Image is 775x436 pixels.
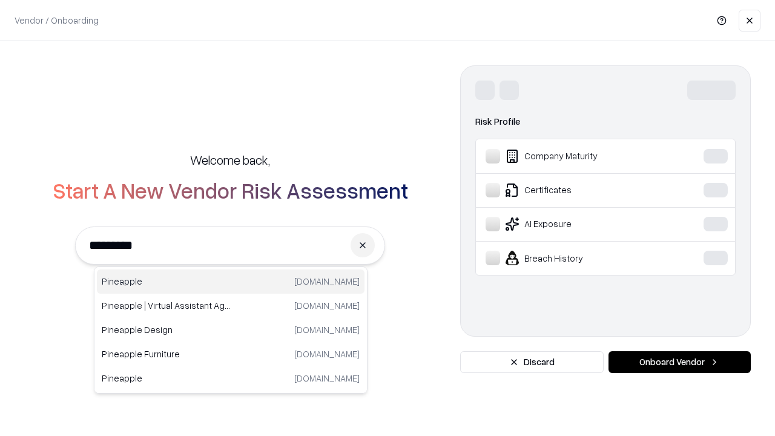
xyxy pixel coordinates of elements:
[53,178,408,202] h2: Start A New Vendor Risk Assessment
[190,151,270,168] h5: Welcome back,
[294,299,360,312] p: [DOMAIN_NAME]
[102,348,231,360] p: Pineapple Furniture
[460,351,604,373] button: Discard
[102,275,231,288] p: Pineapple
[102,299,231,312] p: Pineapple | Virtual Assistant Agency
[486,251,667,265] div: Breach History
[102,323,231,336] p: Pineapple Design
[608,351,751,373] button: Onboard Vendor
[486,149,667,163] div: Company Maturity
[102,372,231,385] p: Pineapple
[294,275,360,288] p: [DOMAIN_NAME]
[294,372,360,385] p: [DOMAIN_NAME]
[15,14,99,27] p: Vendor / Onboarding
[294,348,360,360] p: [DOMAIN_NAME]
[486,217,667,231] div: AI Exposure
[294,323,360,336] p: [DOMAIN_NAME]
[486,183,667,197] div: Certificates
[475,114,736,129] div: Risk Profile
[94,266,368,394] div: Suggestions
